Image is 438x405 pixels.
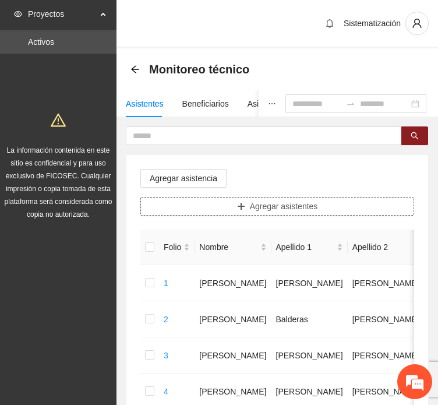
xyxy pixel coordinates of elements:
[130,65,140,75] div: Back
[321,19,338,28] span: bell
[150,172,217,185] span: Agregar asistencia
[195,337,271,374] td: [PERSON_NAME]
[250,200,318,213] span: Agregar asistentes
[348,230,424,265] th: Apellido 2
[68,135,161,252] span: Estamos en línea.
[352,241,411,253] span: Apellido 2
[405,12,429,35] button: user
[401,126,428,145] button: search
[164,351,168,360] a: 3
[159,230,195,265] th: Folio
[182,97,229,110] div: Beneficiarios
[195,301,271,337] td: [PERSON_NAME]
[406,18,428,29] span: user
[268,100,276,108] span: ellipsis
[61,59,196,75] div: Chatee con nosotros ahora
[346,99,355,108] span: to
[271,337,348,374] td: [PERSON_NAME]
[271,301,348,337] td: Balderas
[28,37,54,47] a: Activos
[14,10,22,18] span: eye
[130,65,140,74] span: arrow-left
[164,241,181,253] span: Folio
[259,90,285,117] button: ellipsis
[164,315,168,324] a: 2
[276,241,334,253] span: Apellido 1
[28,2,97,26] span: Proyectos
[6,276,222,317] textarea: Escriba su mensaje y pulse “Intro”
[191,6,219,34] div: Minimizar ventana de chat en vivo
[5,146,112,219] span: La información contenida en este sitio es confidencial y para uso exclusivo de FICOSEC. Cualquier...
[237,202,245,212] span: plus
[51,112,66,128] span: warning
[320,14,339,33] button: bell
[348,337,424,374] td: [PERSON_NAME]
[348,301,424,337] td: [PERSON_NAME]
[195,265,271,301] td: [PERSON_NAME]
[411,132,419,141] span: search
[271,265,348,301] td: [PERSON_NAME]
[164,387,168,396] a: 4
[149,60,249,79] span: Monitoreo técnico
[271,230,348,265] th: Apellido 1
[164,279,168,288] a: 1
[140,169,227,188] button: Agregar asistencia
[140,197,414,216] button: plusAgregar asistentes
[344,19,401,28] span: Sistematización
[195,230,271,265] th: Nombre
[248,97,289,110] div: Asistencias
[199,241,257,253] span: Nombre
[126,97,164,110] div: Asistentes
[346,99,355,108] span: swap-right
[348,265,424,301] td: [PERSON_NAME]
